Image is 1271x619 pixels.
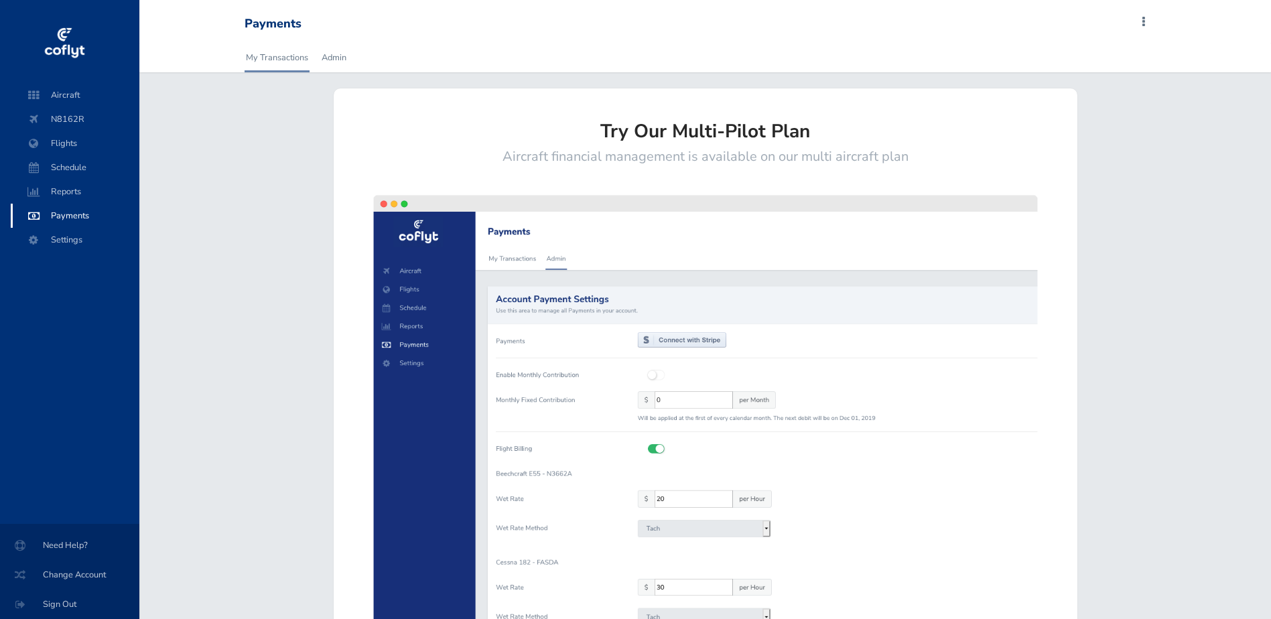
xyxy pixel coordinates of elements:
span: Settings [24,228,126,252]
span: Payments [24,204,126,228]
img: coflyt logo [42,23,86,64]
span: Change Account [16,563,123,587]
span: Schedule [24,155,126,180]
span: Aircraft [24,83,126,107]
span: N8162R [24,107,126,131]
h5: Aircraft financial management is available on our multi aircraft plan [344,149,1067,165]
span: Sign Out [16,592,123,616]
span: Reports [24,180,126,204]
h3: Try Our Multi-Pilot Plan [344,121,1067,143]
a: Admin [320,43,348,72]
a: My Transactions [245,43,310,72]
div: Payments [245,17,302,31]
span: Flights [24,131,126,155]
span: Need Help? [16,533,123,557]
